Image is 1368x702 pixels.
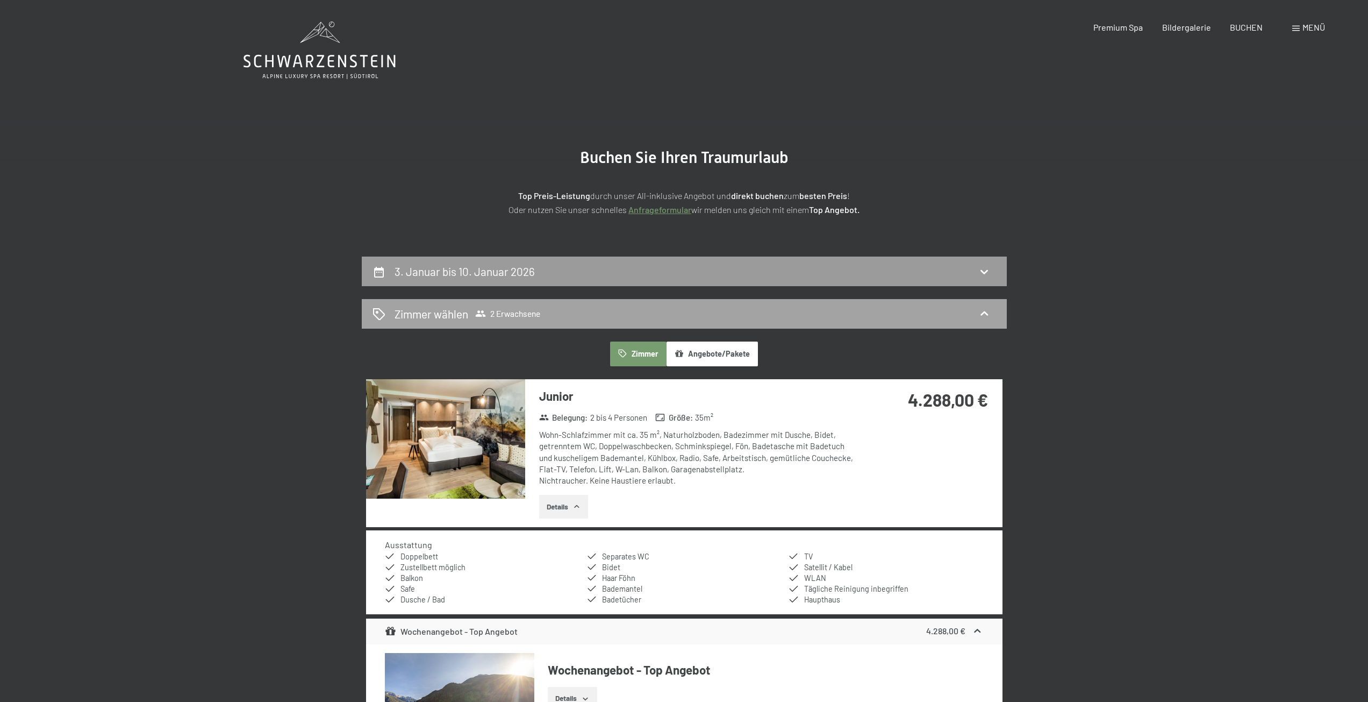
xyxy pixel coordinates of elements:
[385,540,432,550] h4: Ausstattung
[416,189,953,216] p: durch unser All-inklusive Angebot und zum ! Oder nutzen Sie unser schnelles wir melden uns gleich...
[602,595,641,604] span: Badetücher
[804,595,840,604] span: Haupthaus
[926,626,965,636] strong: 4.288,00 €
[695,412,713,423] span: 35 m²
[539,495,588,519] button: Details
[518,190,590,201] strong: Top Preis-Leistung
[385,625,518,638] div: Wochenangebot - Top Angebot
[731,190,784,201] strong: direkt buchen
[400,563,465,572] span: Zustellbett möglich
[475,308,540,319] span: 2 Erwachsene
[628,204,691,215] a: Anfrageformular
[667,342,758,366] button: Angebote/Pakete
[580,148,789,167] span: Buchen Sie Ihren Traumurlaub
[804,563,853,572] span: Satellit / Kabel
[1093,22,1143,32] a: Premium Spa
[799,190,847,201] strong: besten Preis
[602,573,635,583] span: Haar Föhn
[400,573,423,583] span: Balkon
[539,388,859,405] h3: Junior
[655,412,693,423] strong: Größe :
[804,573,826,583] span: WLAN
[539,412,588,423] strong: Belegung :
[395,306,468,322] h2: Zimmer wählen
[804,584,908,593] span: Tägliche Reinigung inbegriffen
[1162,22,1211,32] a: Bildergalerie
[809,204,860,215] strong: Top Angebot.
[366,379,525,499] img: mss_renderimg.php
[1230,22,1263,32] a: BUCHEN
[1302,22,1325,32] span: Menü
[366,619,1002,644] div: Wochenangebot - Top Angebot4.288,00 €
[548,662,983,678] h4: Wochenangebot - Top Angebot
[602,552,649,561] span: Separates WC
[908,389,988,410] strong: 4.288,00 €
[400,584,415,593] span: Safe
[395,265,535,278] h2: 3. Januar bis 10. Januar 2026
[804,552,813,561] span: TV
[602,584,642,593] span: Bademantel
[610,342,666,366] button: Zimmer
[602,563,620,572] span: Bidet
[590,412,647,423] span: 2 bis 4 Personen
[539,429,859,486] div: Wohn-Schlafzimmer mit ca. 35 m², Naturholzboden, Badezimmer mit Dusche, Bidet, getrenntem WC, Dop...
[400,552,438,561] span: Doppelbett
[400,595,445,604] span: Dusche / Bad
